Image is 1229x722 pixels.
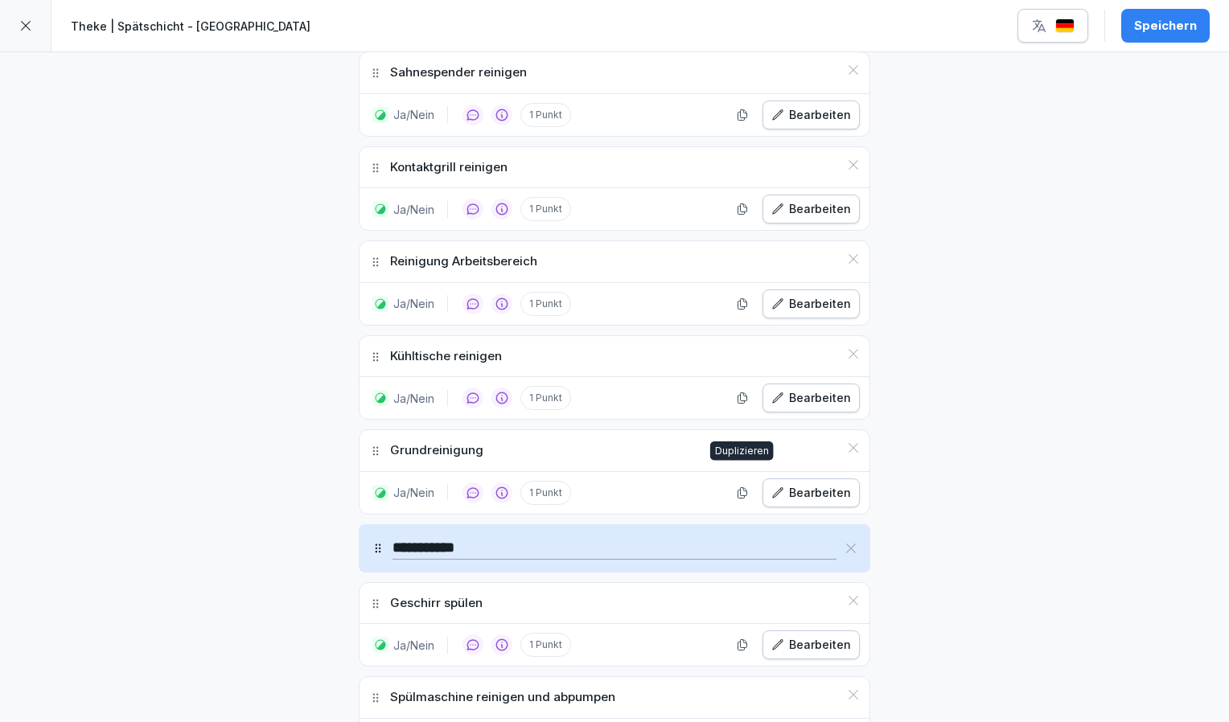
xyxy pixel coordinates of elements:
[1055,18,1075,34] img: de.svg
[771,106,851,124] div: Bearbeiten
[762,478,860,507] button: Bearbeiten
[771,484,851,502] div: Bearbeiten
[1134,17,1197,35] div: Speichern
[520,292,571,316] p: 1 Punkt
[393,637,434,654] p: Ja/Nein
[390,441,483,460] p: Grundreinigung
[771,636,851,654] div: Bearbeiten
[390,688,615,707] p: Spülmaschine reinigen und abpumpen
[390,252,537,271] p: Reinigung Arbeitsbereich
[762,101,860,129] button: Bearbeiten
[762,289,860,318] button: Bearbeiten
[715,445,769,457] p: Duplizieren
[520,103,571,127] p: 1 Punkt
[390,594,483,613] p: Geschirr spülen
[1121,9,1210,43] button: Speichern
[520,633,571,657] p: 1 Punkt
[762,630,860,659] button: Bearbeiten
[393,201,434,218] p: Ja/Nein
[771,200,851,218] div: Bearbeiten
[393,390,434,407] p: Ja/Nein
[520,386,571,410] p: 1 Punkt
[71,18,310,35] p: Theke | Spätschicht - [GEOGRAPHIC_DATA]
[393,484,434,501] p: Ja/Nein
[390,347,502,366] p: Kühltische reinigen
[390,158,508,177] p: Kontaktgrill reinigen
[762,195,860,224] button: Bearbeiten
[771,295,851,313] div: Bearbeiten
[762,384,860,412] button: Bearbeiten
[393,295,434,312] p: Ja/Nein
[390,64,527,82] p: Sahnespender reinigen
[771,389,851,407] div: Bearbeiten
[393,106,434,123] p: Ja/Nein
[520,481,571,505] p: 1 Punkt
[520,197,571,221] p: 1 Punkt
